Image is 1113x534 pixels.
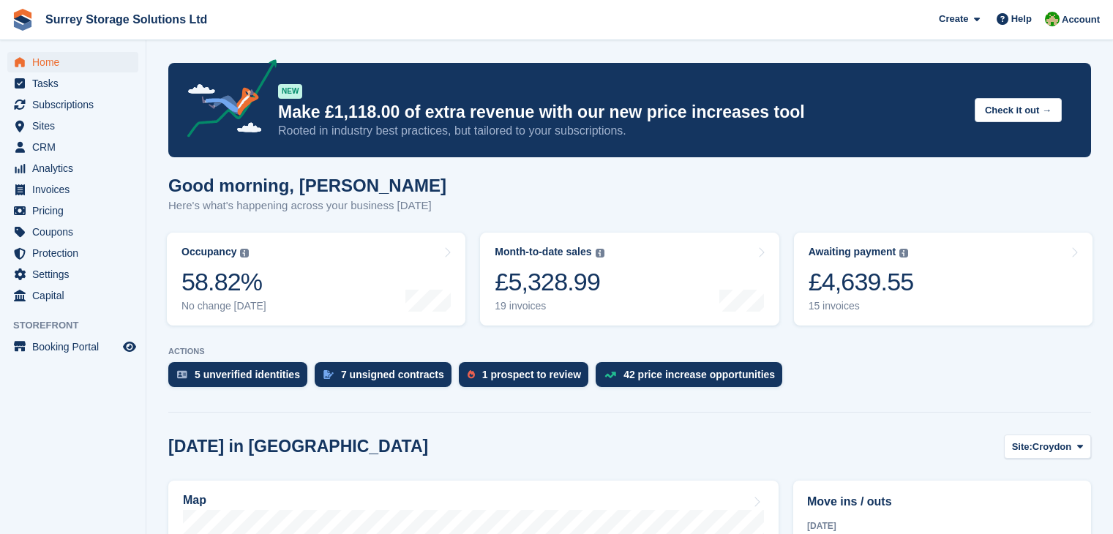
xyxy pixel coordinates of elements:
p: Here's what's happening across your business [DATE] [168,198,446,214]
a: 5 unverified identities [168,362,315,394]
img: icon-info-grey-7440780725fd019a000dd9b08b2336e03edf1995a4989e88bcd33f0948082b44.svg [596,249,604,257]
h1: Good morning, [PERSON_NAME] [168,176,446,195]
img: contract_signature_icon-13c848040528278c33f63329250d36e43548de30e8caae1d1a13099fd9432cc5.svg [323,370,334,379]
span: Protection [32,243,120,263]
a: 42 price increase opportunities [596,362,790,394]
a: menu [7,158,138,178]
span: Analytics [32,158,120,178]
a: menu [7,52,138,72]
a: menu [7,116,138,136]
img: stora-icon-8386f47178a22dfd0bd8f6a31ec36ba5ce8667c1dd55bd0f319d3a0aa187defe.svg [12,9,34,31]
div: Month-to-date sales [495,246,591,258]
a: Month-to-date sales £5,328.99 19 invoices [480,233,779,326]
img: icon-info-grey-7440780725fd019a000dd9b08b2336e03edf1995a4989e88bcd33f0948082b44.svg [240,249,249,257]
span: Storefront [13,318,146,333]
span: Create [939,12,968,26]
a: 1 prospect to review [459,362,596,394]
div: 19 invoices [495,300,604,312]
button: Site: Croydon [1004,435,1091,459]
a: menu [7,222,138,242]
span: Settings [32,264,120,285]
span: Invoices [32,179,120,200]
div: NEW [278,84,302,99]
div: 5 unverified identities [195,369,300,380]
a: menu [7,336,138,357]
div: 15 invoices [809,300,914,312]
a: menu [7,94,138,115]
div: 1 prospect to review [482,369,581,380]
div: £5,328.99 [495,267,604,297]
a: menu [7,137,138,157]
h2: [DATE] in [GEOGRAPHIC_DATA] [168,437,428,456]
a: menu [7,285,138,306]
a: menu [7,73,138,94]
h2: Map [183,494,206,507]
span: Coupons [32,222,120,242]
a: menu [7,243,138,263]
span: Capital [32,285,120,306]
span: Pricing [32,200,120,221]
div: 58.82% [181,267,266,297]
div: Awaiting payment [809,246,896,258]
a: Awaiting payment £4,639.55 15 invoices [794,233,1093,326]
span: Help [1011,12,1032,26]
span: Site: [1012,440,1033,454]
div: Occupancy [181,246,236,258]
a: menu [7,264,138,285]
p: Make £1,118.00 of extra revenue with our new price increases tool [278,102,963,123]
div: £4,639.55 [809,267,914,297]
span: Account [1062,12,1100,27]
img: verify_identity-adf6edd0f0f0b5bbfe63781bf79b02c33cf7c696d77639b501bdc392416b5a36.svg [177,370,187,379]
h2: Move ins / outs [807,493,1077,511]
div: 42 price increase opportunities [623,369,775,380]
div: [DATE] [807,519,1077,533]
img: icon-info-grey-7440780725fd019a000dd9b08b2336e03edf1995a4989e88bcd33f0948082b44.svg [899,249,908,257]
img: James Harverson [1045,12,1060,26]
span: Croydon [1033,440,1071,454]
img: price_increase_opportunities-93ffe204e8149a01c8c9dc8f82e8f89637d9d84a8eef4429ea346261dce0b2c0.svg [604,372,616,378]
p: ACTIONS [168,347,1091,356]
div: No change [DATE] [181,300,266,312]
a: Surrey Storage Solutions Ltd [40,7,213,31]
span: Sites [32,116,120,136]
img: prospect-51fa495bee0391a8d652442698ab0144808aea92771e9ea1ae160a38d050c398.svg [468,370,475,379]
a: 7 unsigned contracts [315,362,459,394]
a: Preview store [121,338,138,356]
span: Tasks [32,73,120,94]
a: menu [7,179,138,200]
div: 7 unsigned contracts [341,369,444,380]
span: Home [32,52,120,72]
p: Rooted in industry best practices, but tailored to your subscriptions. [278,123,963,139]
a: menu [7,200,138,221]
button: Check it out → [975,98,1062,122]
img: price-adjustments-announcement-icon-8257ccfd72463d97f412b2fc003d46551f7dbcb40ab6d574587a9cd5c0d94... [175,59,277,143]
span: Booking Portal [32,336,120,357]
span: Subscriptions [32,94,120,115]
a: Occupancy 58.82% No change [DATE] [167,233,465,326]
span: CRM [32,137,120,157]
